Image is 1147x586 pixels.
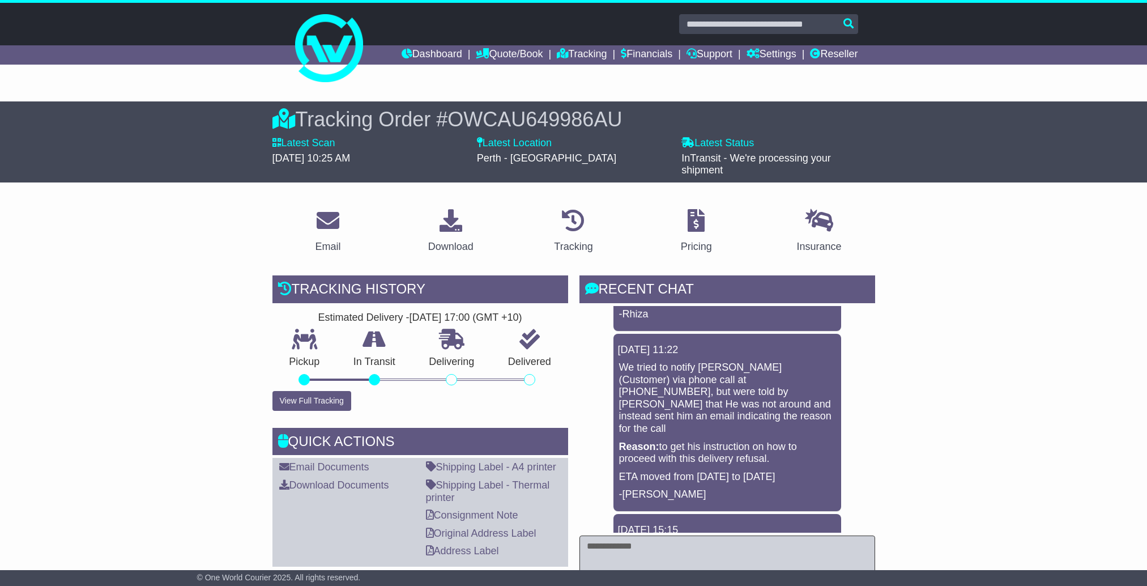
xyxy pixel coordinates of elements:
div: Insurance [797,239,842,254]
a: Support [687,45,732,65]
a: Email [308,205,348,258]
p: to get his instruction on how to proceed with this delivery refusal. [619,441,835,465]
span: Perth - [GEOGRAPHIC_DATA] [477,152,616,164]
div: Pricing [681,239,712,254]
p: -[PERSON_NAME] [619,489,835,501]
span: [DATE] 10:25 AM [272,152,351,164]
a: Address Label [426,545,499,557]
strong: Reason: [619,441,659,452]
p: ETA moved from [DATE] to [DATE] [619,471,835,483]
p: -Rhiza [619,308,835,321]
a: Insurance [790,205,849,258]
div: Download [428,239,474,254]
a: Tracking [547,205,600,258]
a: Financials [621,45,672,65]
a: Dashboard [402,45,462,65]
div: [DATE] 17:00 (GMT +10) [410,312,522,324]
div: Tracking [554,239,592,254]
label: Latest Location [477,137,552,150]
label: Latest Status [681,137,754,150]
p: Pickup [272,356,337,368]
a: Settings [747,45,796,65]
div: [DATE] 15:15 [618,524,837,537]
a: Shipping Label - Thermal printer [426,479,550,503]
a: Download [421,205,481,258]
div: RECENT CHAT [579,275,875,306]
label: Latest Scan [272,137,335,150]
a: Email Documents [279,461,369,473]
div: Email [315,239,340,254]
a: Shipping Label - A4 printer [426,461,556,473]
a: Quote/Book [476,45,543,65]
p: We tried to notify [PERSON_NAME] (Customer) via phone call at [PHONE_NUMBER], but were told by [P... [619,362,835,435]
a: Pricing [673,205,719,258]
a: Original Address Label [426,528,536,539]
div: Estimated Delivery - [272,312,568,324]
div: Tracking history [272,275,568,306]
span: OWCAU649986AU [447,108,622,131]
div: [DATE] 11:22 [618,344,837,356]
button: View Full Tracking [272,391,351,411]
p: Delivered [491,356,568,368]
a: Download Documents [279,479,389,491]
p: In Transit [336,356,412,368]
div: Tracking Order # [272,107,875,131]
a: Tracking [557,45,607,65]
a: Consignment Note [426,509,518,521]
a: Reseller [810,45,858,65]
p: Delivering [412,356,492,368]
div: Quick Actions [272,428,568,458]
span: © One World Courier 2025. All rights reserved. [197,573,361,582]
span: InTransit - We're processing your shipment [681,152,831,176]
